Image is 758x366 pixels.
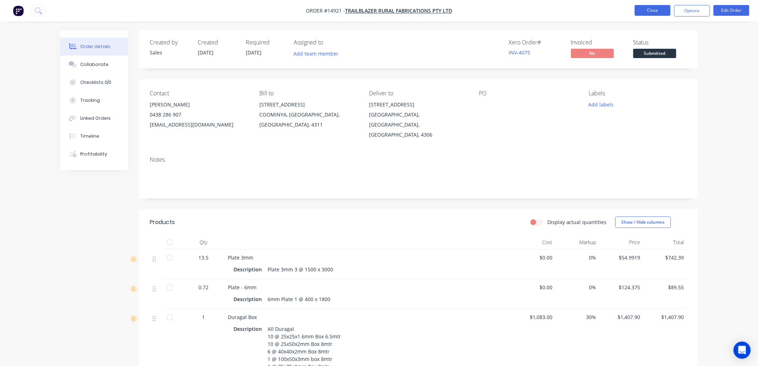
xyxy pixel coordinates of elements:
[558,313,597,321] span: 30%
[571,39,625,46] div: Invoiced
[60,38,128,56] button: Order details
[80,151,107,157] div: Profitability
[60,127,128,145] button: Timeline
[234,264,265,275] div: Description
[514,313,553,321] span: $1,083.00
[259,100,358,130] div: [STREET_ADDRESS]COOMINYA, [GEOGRAPHIC_DATA], [GEOGRAPHIC_DATA], 4311
[602,284,641,291] span: $124.375
[265,264,336,275] div: Plate 3mm 3 @ 1500 x 3000
[514,254,553,261] span: $0.00
[198,49,214,56] span: [DATE]
[602,254,641,261] span: $54.9919
[734,342,751,359] div: Open Intercom Messenger
[643,235,687,249] div: Total
[150,100,248,110] div: [PERSON_NAME]
[150,218,175,227] div: Products
[60,73,128,91] button: Checklists 0/0
[60,91,128,109] button: Tracking
[589,90,687,97] div: Labels
[234,294,265,304] div: Description
[80,115,111,122] div: Linked Orders
[80,61,109,68] div: Collaborate
[265,294,333,304] div: 6mm Plate 1 @ 400 x 1800
[246,39,285,46] div: Required
[246,49,262,56] span: [DATE]
[646,313,685,321] span: $1,407.90
[259,100,358,110] div: [STREET_ADDRESS]
[633,49,676,58] span: Submitted
[259,90,358,97] div: Bill to
[80,43,111,50] div: Order details
[615,217,671,228] button: Show / Hide columns
[259,110,358,130] div: COOMINYA, [GEOGRAPHIC_DATA], [GEOGRAPHIC_DATA], 4311
[369,90,467,97] div: Deliver to
[150,90,248,97] div: Contact
[369,110,467,140] div: [GEOGRAPHIC_DATA], [GEOGRAPHIC_DATA], [GEOGRAPHIC_DATA], 4306
[512,235,556,249] div: Cost
[479,90,577,97] div: PO
[150,100,248,130] div: [PERSON_NAME]0438 286 907[EMAIL_ADDRESS][DOMAIN_NAME]
[306,8,345,14] span: Order #14921 -
[150,156,687,163] div: Notes
[202,313,205,321] span: 1
[294,49,342,58] button: Add team member
[150,120,248,130] div: [EMAIL_ADDRESS][DOMAIN_NAME]
[60,56,128,73] button: Collaborate
[228,314,257,320] span: Duragal Box
[345,8,452,14] a: TrailBlazer Rural Fabrications Pty Ltd
[198,39,237,46] div: Created
[13,5,24,16] img: Factory
[514,284,553,291] span: $0.00
[633,49,676,60] button: Submitted
[635,5,671,16] button: Close
[369,100,467,140] div: [STREET_ADDRESS][GEOGRAPHIC_DATA], [GEOGRAPHIC_DATA], [GEOGRAPHIC_DATA], 4306
[80,133,99,139] div: Timeline
[60,109,128,127] button: Linked Orders
[509,39,562,46] div: Xero Order #
[80,79,112,86] div: Checklists 0/0
[674,5,710,16] button: Options
[547,218,607,226] label: Display actual quantities
[234,324,265,334] div: Description
[558,254,597,261] span: 0%
[182,235,225,249] div: Qty
[585,100,618,109] button: Add labels
[599,235,643,249] div: Price
[633,39,687,46] div: Status
[369,100,467,110] div: [STREET_ADDRESS]
[290,49,342,58] button: Add team member
[228,254,253,261] span: Plate 3mm
[646,284,685,291] span: $89.55
[646,254,685,261] span: $742.39
[714,5,749,16] button: Edit Order
[198,254,208,261] span: 13.5
[228,284,256,291] span: Plate - 6mm
[198,284,208,291] span: 0.72
[150,49,189,56] div: Sales
[602,313,641,321] span: $1,407.90
[571,49,614,58] span: No
[150,110,248,120] div: 0438 286 907
[509,49,530,56] a: INV-4075
[80,97,100,104] div: Tracking
[558,284,597,291] span: 0%
[294,39,365,46] div: Assigned to
[60,145,128,163] button: Profitability
[150,39,189,46] div: Created by
[556,235,600,249] div: Markup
